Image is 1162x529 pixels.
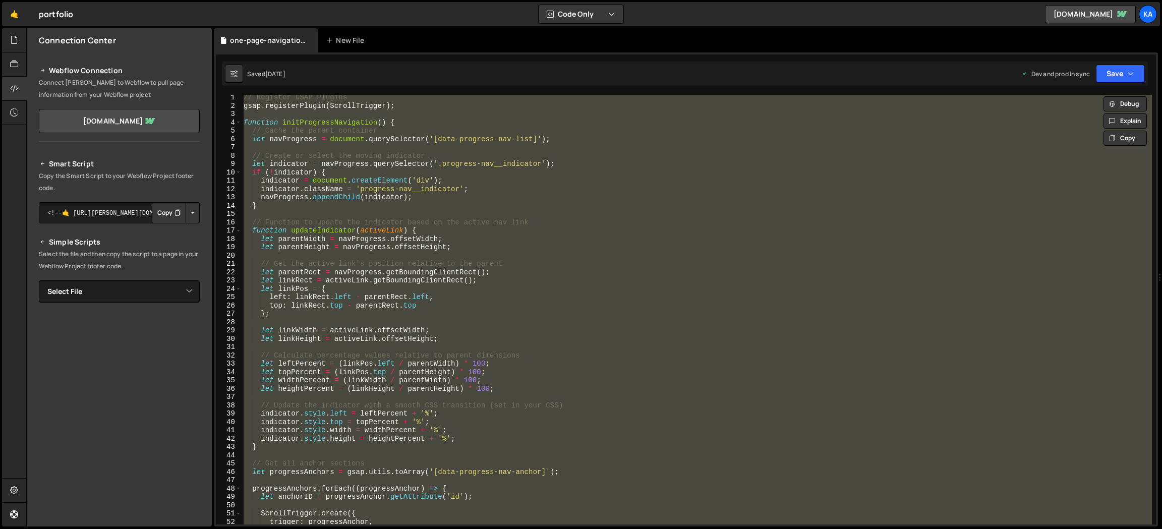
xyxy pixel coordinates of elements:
[216,493,242,501] div: 49
[216,351,242,360] div: 32
[39,170,200,194] p: Copy the Smart Script to your Webflow Project footer code.
[1103,113,1147,129] button: Explain
[216,235,242,244] div: 18
[216,310,242,318] div: 27
[1103,96,1147,111] button: Debug
[216,501,242,510] div: 50
[216,102,242,110] div: 2
[216,318,242,327] div: 28
[216,485,242,493] div: 48
[216,193,242,202] div: 13
[39,35,116,46] h2: Connection Center
[216,276,242,285] div: 23
[265,70,285,78] div: [DATE]
[216,285,242,293] div: 24
[39,109,200,133] a: [DOMAIN_NAME]
[216,93,242,102] div: 1
[216,168,242,177] div: 10
[216,368,242,377] div: 34
[152,202,200,223] div: Button group with nested dropdown
[39,417,201,507] iframe: YouTube video player
[216,426,242,435] div: 41
[216,326,242,335] div: 29
[39,77,200,101] p: Connect [PERSON_NAME] to Webflow to pull page information from your Webflow project
[1139,5,1157,23] a: Ka
[216,302,242,310] div: 26
[216,509,242,518] div: 51
[216,451,242,460] div: 44
[216,160,242,168] div: 9
[39,65,200,77] h2: Webflow Connection
[216,135,242,144] div: 6
[216,210,242,218] div: 15
[216,459,242,468] div: 45
[216,443,242,451] div: 43
[216,218,242,227] div: 16
[39,8,73,20] div: portfolio
[216,293,242,302] div: 25
[39,236,200,248] h2: Simple Scripts
[216,401,242,410] div: 38
[216,110,242,119] div: 3
[247,70,285,78] div: Saved
[216,435,242,443] div: 42
[216,268,242,277] div: 22
[216,418,242,427] div: 40
[216,476,242,485] div: 47
[1103,131,1147,146] button: Copy
[216,226,242,235] div: 17
[216,127,242,135] div: 5
[326,35,368,45] div: New File
[2,2,27,26] a: 🤙
[39,248,200,272] p: Select the file and then copy the script to a page in your Webflow Project footer code.
[1096,65,1145,83] button: Save
[216,252,242,260] div: 20
[216,177,242,185] div: 11
[1021,70,1090,78] div: Dev and prod in sync
[216,335,242,343] div: 30
[539,5,623,23] button: Code Only
[39,158,200,170] h2: Smart Script
[216,243,242,252] div: 19
[216,119,242,127] div: 4
[216,343,242,351] div: 31
[216,360,242,368] div: 33
[216,468,242,477] div: 46
[216,185,242,194] div: 12
[39,202,200,223] textarea: <!--🤙 [URL][PERSON_NAME][DOMAIN_NAME]> <script>document.addEventListener("DOMContentLoaded", func...
[230,35,306,45] div: one-page-navigation.js
[152,202,186,223] button: Copy
[216,143,242,152] div: 7
[1045,5,1136,23] a: [DOMAIN_NAME]
[216,409,242,418] div: 39
[216,152,242,160] div: 8
[216,376,242,385] div: 35
[39,319,201,410] iframe: YouTube video player
[216,385,242,393] div: 36
[216,202,242,210] div: 14
[216,260,242,268] div: 21
[216,393,242,401] div: 37
[216,518,242,526] div: 52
